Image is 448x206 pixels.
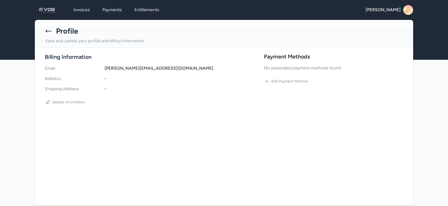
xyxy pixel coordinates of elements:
[45,97,86,107] button: Update Information
[45,53,260,61] h1: Billing Information
[45,75,95,82] h4: Address
[366,7,401,13] span: [PERSON_NAME]
[366,5,413,15] a: [PERSON_NAME]
[45,86,95,92] h4: Shipping Address
[131,4,163,16] a: Entitlements
[264,65,403,71] h4: No associated payment methods found
[56,26,78,36] h1: Profile
[105,75,260,82] h4: -
[264,53,403,61] h2: Payment Methods
[105,86,260,92] h4: -
[99,4,126,16] a: Payments
[45,65,95,72] h4: Email
[264,76,309,86] button: Add Payment Method
[70,4,94,16] a: Invoices
[37,5,57,15] img: logo_1740403428.png
[45,37,403,45] p: View and update your profile and billing information.
[105,65,260,72] h4: [PERSON_NAME][EMAIL_ADDRESS][DOMAIN_NAME]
